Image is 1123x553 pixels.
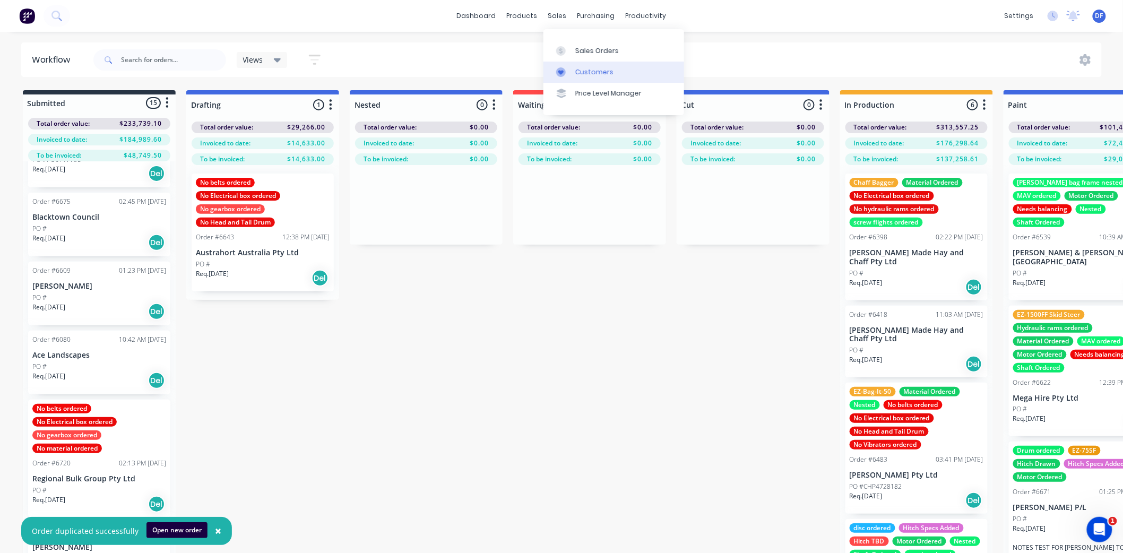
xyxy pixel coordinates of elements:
[850,278,883,288] p: Req. [DATE]
[146,522,208,538] button: Open new order
[1109,517,1117,525] span: 1
[452,8,502,24] a: dashboard
[1013,336,1074,346] div: Material Ordered
[119,335,166,344] div: 10:42 AM [DATE]
[575,46,619,56] div: Sales Orders
[196,218,275,227] div: No Head and Tail Drum
[690,123,744,132] span: Total order value:
[200,139,250,148] span: Invoiced to date:
[502,8,543,24] div: products
[575,67,614,77] div: Customers
[32,444,102,453] div: No material ordered
[850,178,899,187] div: Chaff Bagger
[32,266,71,275] div: Order #6609
[527,139,577,148] span: Invoiced to date:
[32,282,166,291] p: [PERSON_NAME]
[965,279,982,296] div: Del
[543,83,684,104] a: Price Level Manager
[900,387,960,396] div: Material Ordered
[196,191,280,201] div: No Electrical box ordered
[543,8,572,24] div: sales
[936,310,983,319] div: 11:03 AM [DATE]
[32,474,166,483] p: Regional Bulk Group Pty Ltd
[1017,139,1068,148] span: Invoiced to date:
[37,135,87,144] span: Invoiced to date:
[119,135,162,144] span: $184,989.60
[965,356,982,373] div: Del
[850,218,923,227] div: screw flights ordered
[1017,123,1070,132] span: Total order value:
[124,151,162,160] span: $48,749.50
[200,154,245,164] span: To be invoiced:
[1068,446,1101,455] div: EZ-75SF
[850,345,864,355] p: PO #
[633,123,652,132] span: $0.00
[32,430,101,440] div: No gearbox ordered
[1013,350,1067,359] div: Motor Ordered
[28,400,170,517] div: No belts orderedNo Electrical box orderedNo gearbox orderedNo material orderedOrder #672002:13 PM...
[850,455,888,464] div: Order #6483
[572,8,620,24] div: purchasing
[196,232,234,242] div: Order #6643
[937,139,979,148] span: $176,298.64
[37,119,90,128] span: Total order value:
[854,154,899,164] span: To be invoiced:
[204,519,232,544] button: Close
[850,537,889,546] div: Hitch TBD
[32,335,71,344] div: Order #6080
[850,413,934,423] div: No Electrical box ordered
[1013,218,1065,227] div: Shaft Ordered
[845,174,988,300] div: Chaff BaggerMaterial OrderedNo Electrical box orderedNo hydraulic rams orderedscrew flights order...
[28,193,170,256] div: Order #667502:45 PM [DATE]Blacktown CouncilPO #Req.[DATE]Del
[850,310,888,319] div: Order #6418
[850,400,880,410] div: Nested
[850,326,983,344] p: [PERSON_NAME] Made Hay and Chaff Pty Ltd
[32,213,166,222] p: Blacktown Council
[633,139,652,148] span: $0.00
[1013,269,1027,278] p: PO #
[1013,310,1085,319] div: EZ-1500FF Skid Steer
[850,523,895,533] div: disc ordered
[32,404,91,413] div: No belts ordered
[32,303,65,312] p: Req. [DATE]
[1013,524,1046,533] p: Req. [DATE]
[850,491,883,501] p: Req. [DATE]
[282,232,330,242] div: 12:38 PM [DATE]
[470,123,489,132] span: $0.00
[850,427,929,436] div: No Head and Tail Drum
[364,154,408,164] span: To be invoiced:
[527,154,572,164] span: To be invoiced:
[32,293,47,303] p: PO #
[243,54,263,65] span: Views
[32,351,166,360] p: Ace Landscapes
[19,8,35,24] img: Factory
[1013,414,1046,424] p: Req. [DATE]
[148,303,165,320] div: Del
[32,371,65,381] p: Req. [DATE]
[797,154,816,164] span: $0.00
[148,372,165,389] div: Del
[797,139,816,148] span: $0.00
[1095,11,1103,21] span: DF
[854,123,907,132] span: Total order value:
[119,459,166,468] div: 02:13 PM [DATE]
[287,123,325,132] span: $29,266.00
[1065,191,1118,201] div: Motor Ordered
[148,234,165,251] div: Del
[850,355,883,365] p: Req. [DATE]
[32,495,65,505] p: Req. [DATE]
[148,496,165,513] div: Del
[32,234,65,243] p: Req. [DATE]
[850,191,934,201] div: No Electrical box ordered
[470,154,489,164] span: $0.00
[850,204,939,214] div: No hydraulic rams ordered
[1017,154,1062,164] span: To be invoiced:
[196,269,229,279] p: Req. [DATE]
[1013,191,1061,201] div: MAV ordered
[364,139,414,148] span: Invoiced to date:
[850,248,983,266] p: [PERSON_NAME] Made Hay and Chaff Pty Ltd
[1013,363,1065,373] div: Shaft Ordered
[850,269,864,278] p: PO #
[196,178,255,187] div: No belts ordered
[899,523,964,533] div: Hitch Specs Added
